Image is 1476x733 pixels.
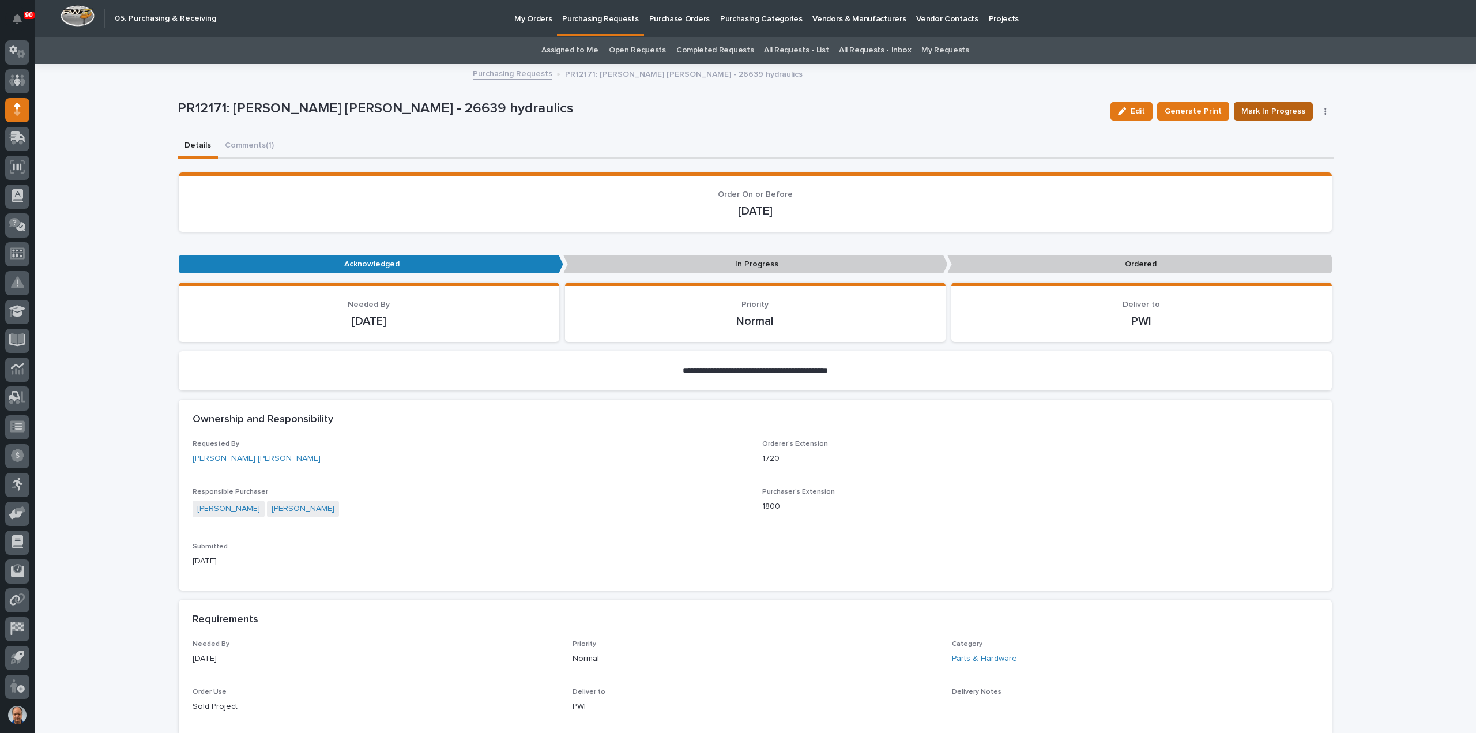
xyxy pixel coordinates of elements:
[541,37,598,64] a: Assigned to Me
[573,689,605,696] span: Deliver to
[25,11,33,19] p: 90
[197,503,260,515] a: [PERSON_NAME]
[579,314,932,328] p: Normal
[193,488,268,495] span: Responsible Purchaser
[193,453,321,465] a: [PERSON_NAME] [PERSON_NAME]
[676,37,754,64] a: Completed Requests
[1131,106,1145,116] span: Edit
[1241,104,1305,118] span: Mark In Progress
[839,37,911,64] a: All Requests - Inbox
[193,641,229,648] span: Needed By
[565,67,803,80] p: PR12171: [PERSON_NAME] [PERSON_NAME] - 26639 hydraulics
[573,641,596,648] span: Priority
[1157,102,1229,121] button: Generate Print
[193,441,239,448] span: Requested By
[762,488,835,495] span: Purchaser's Extension
[193,689,227,696] span: Order Use
[952,641,982,648] span: Category
[762,501,1318,513] p: 1800
[762,453,1318,465] p: 1720
[193,314,545,328] p: [DATE]
[1234,102,1313,121] button: Mark In Progress
[193,204,1318,218] p: [DATE]
[965,314,1318,328] p: PWI
[947,255,1332,274] p: Ordered
[193,414,333,426] h2: Ownership and Responsibility
[348,300,390,309] span: Needed By
[609,37,666,64] a: Open Requests
[193,614,258,626] h2: Requirements
[5,703,29,727] button: users-avatar
[218,134,281,159] button: Comments (1)
[5,7,29,31] button: Notifications
[573,701,939,713] p: PWI
[193,543,228,550] span: Submitted
[14,14,29,32] div: Notifications90
[178,100,1102,117] p: PR12171: [PERSON_NAME] [PERSON_NAME] - 26639 hydraulics
[178,134,218,159] button: Details
[115,14,216,24] h2: 05. Purchasing & Receiving
[762,441,828,448] span: Orderer's Extension
[921,37,969,64] a: My Requests
[272,503,334,515] a: [PERSON_NAME]
[61,5,95,27] img: Workspace Logo
[473,66,552,80] a: Purchasing Requests
[741,300,769,309] span: Priority
[718,190,793,198] span: Order On or Before
[193,653,559,665] p: [DATE]
[563,255,948,274] p: In Progress
[179,255,563,274] p: Acknowledged
[193,701,559,713] p: Sold Project
[1123,300,1160,309] span: Deliver to
[193,555,748,567] p: [DATE]
[1165,104,1222,118] span: Generate Print
[1110,102,1153,121] button: Edit
[764,37,829,64] a: All Requests - List
[952,653,1017,665] a: Parts & Hardware
[573,653,939,665] p: Normal
[952,689,1001,696] span: Delivery Notes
